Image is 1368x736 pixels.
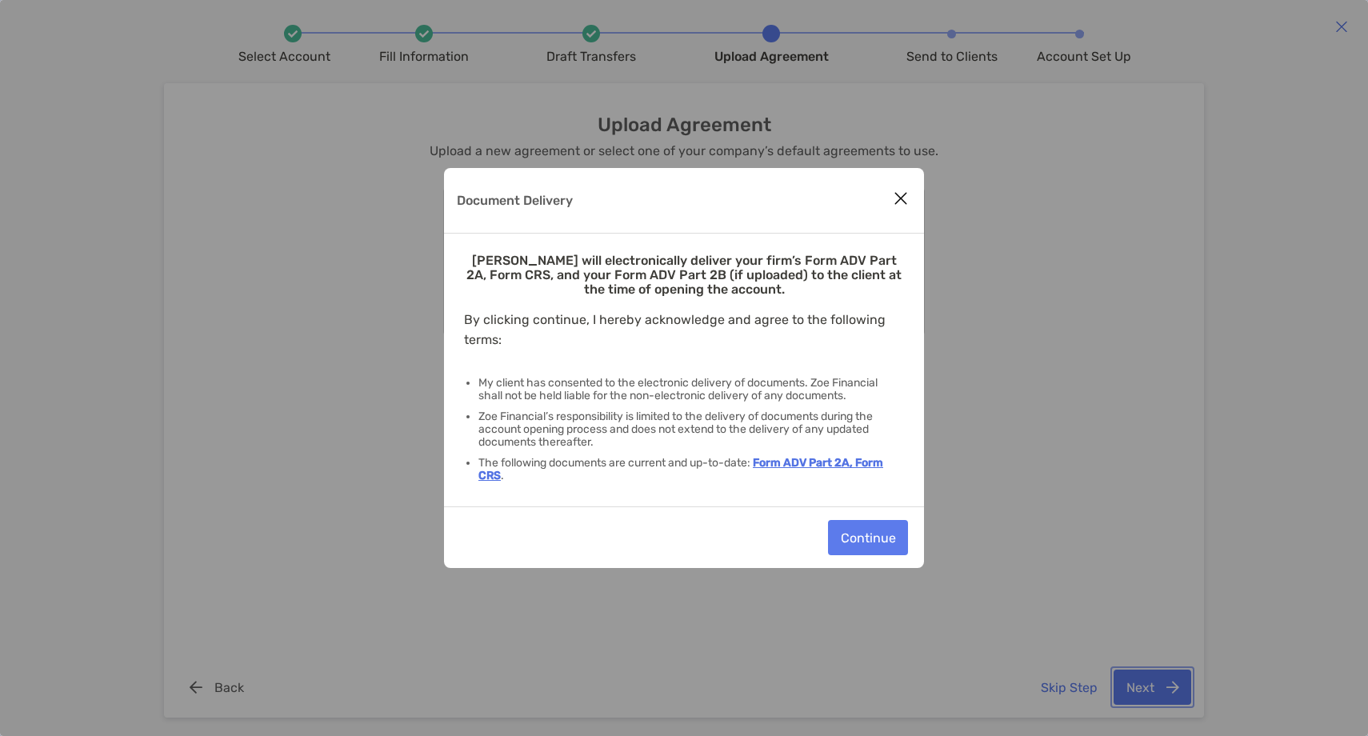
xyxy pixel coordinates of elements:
[464,310,904,350] p: By clicking continue, I hereby acknowledge and agree to the following terms:
[753,456,850,470] a: Form ADV Part 2A
[478,410,890,449] li: Zoe Financial’s responsibility is limited to the delivery of documents during the account opening...
[444,168,924,568] div: Document Delivery
[828,520,908,555] button: Continue
[478,377,890,402] li: My client has consented to the electronic delivery of documents. Zoe Financial shall not be held ...
[457,190,573,210] p: Document Delivery
[464,254,904,297] h3: [PERSON_NAME] will electronically deliver your firm’s Form ADV Part 2A, Form CRS, and your Form A...
[478,456,883,482] a: , Form CRS
[889,187,913,211] button: Close modal
[478,457,890,482] li: The following documents are current and up-to-date: .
